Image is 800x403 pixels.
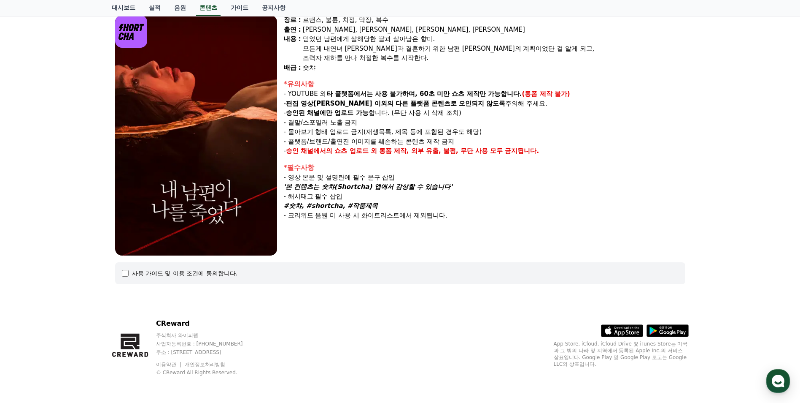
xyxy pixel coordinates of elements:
[132,269,238,278] div: 사용 가이드 및 이용 조건에 동의합니다.
[115,15,277,256] img: video
[115,15,148,48] img: logo
[130,280,140,287] span: 설정
[284,202,378,210] em: #숏챠, #shortcha, #작품제목
[56,268,109,289] a: 대화
[284,79,685,89] div: *유의사항
[284,25,301,35] div: 출연 :
[77,281,87,288] span: 대화
[286,100,393,107] strong: 편집 영상[PERSON_NAME] 이외의
[284,108,685,118] p: - 합니다. (무단 사용 시 삭제 조치)
[396,100,506,107] strong: 다른 플랫폼 콘텐츠로 오인되지 않도록
[185,362,225,368] a: 개인정보처리방침
[284,137,685,147] p: - 플랫폼/브랜드/출연진 이미지를 훼손하는 콘텐츠 제작 금지
[326,90,522,98] strong: 타 플랫폼에서는 사용 불가하며, 60초 미만 쇼츠 제작만 가능합니다.
[156,332,259,339] p: 주식회사 와이피랩
[284,15,301,25] div: 장르 :
[303,63,685,73] div: 숏챠
[156,319,259,329] p: CReward
[284,118,685,128] p: - 결말/스포일러 노출 금지
[284,163,685,173] div: *필수사항
[522,90,570,98] strong: (롱폼 제작 불가)
[303,44,685,54] div: 모든게 내연녀 [PERSON_NAME]과 결혼하기 위한 남편 [PERSON_NAME]의 계획이었단 걸 알게 되고,
[156,362,183,368] a: 이용약관
[284,99,685,109] p: - 주의해 주세요.
[284,127,685,137] p: - 몰아보기 형태 업로드 금지(재생목록, 제목 등에 포함된 경우도 해당)
[284,34,301,63] div: 내용 :
[303,53,685,63] div: 조력자 재하를 만나 처절한 복수를 시작한다.
[156,369,259,376] p: © CReward All Rights Reserved.
[286,109,369,117] strong: 승인된 채널에만 업로드 가능
[379,147,539,155] strong: 롱폼 제작, 외부 유출, 불펌, 무단 사용 모두 금지됩니다.
[109,268,162,289] a: 설정
[284,183,453,191] em: '본 컨텐츠는 숏챠(Shortcha) 앱에서 감상할 수 있습니다'
[284,146,685,156] p: -
[27,280,32,287] span: 홈
[284,89,685,99] p: - YOUTUBE 외
[303,25,685,35] div: [PERSON_NAME], [PERSON_NAME], [PERSON_NAME], [PERSON_NAME]
[284,173,685,182] p: - 영상 본문 및 설명란에 필수 문구 삽입
[554,340,689,368] p: App Store, iCloud, iCloud Drive 및 iTunes Store는 미국과 그 밖의 나라 및 지역에서 등록된 Apple Inc.의 서비스 상표입니다. Goo...
[284,211,685,221] p: - 크리워드 음원 미 사용 시 화이트리스트에서 제외됩니다.
[284,192,685,201] p: - 해시태그 필수 삽입
[303,34,685,44] div: 믿었던 남편에게 살해당한 딸과 살아남은 향미.
[286,147,377,155] strong: 승인 채널에서의 쇼츠 업로드 외
[303,15,685,25] div: 로맨스, 불륜, 치정, 막장, 복수
[156,349,259,356] p: 주소 : [STREET_ADDRESS]
[3,268,56,289] a: 홈
[156,340,259,347] p: 사업자등록번호 : [PHONE_NUMBER]
[284,63,301,73] div: 배급 :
